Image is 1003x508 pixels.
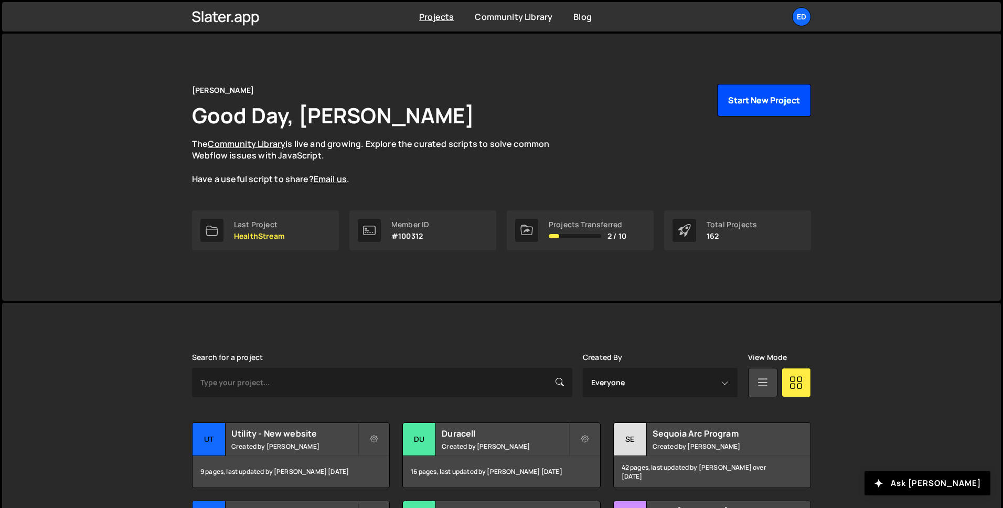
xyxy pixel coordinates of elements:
[193,456,389,488] div: 9 pages, last updated by [PERSON_NAME] [DATE]
[192,138,570,185] p: The is live and growing. Explore the curated scripts to solve common Webflow issues with JavaScri...
[192,84,254,97] div: [PERSON_NAME]
[391,232,429,240] p: #100312
[573,11,592,23] a: Blog
[583,353,623,362] label: Created By
[193,423,226,456] div: Ut
[231,442,358,451] small: Created by [PERSON_NAME]
[607,232,626,240] span: 2 / 10
[707,232,757,240] p: 162
[391,220,429,229] div: Member ID
[208,138,285,150] a: Community Library
[653,428,779,439] h2: Sequoia Arc Program
[314,173,347,185] a: Email us
[442,428,568,439] h2: Duracell
[234,220,285,229] div: Last Project
[192,353,263,362] label: Search for a project
[792,7,811,26] a: Ed
[614,456,810,488] div: 42 pages, last updated by [PERSON_NAME] over [DATE]
[748,353,787,362] label: View Mode
[192,368,572,397] input: Type your project...
[231,428,358,439] h2: Utility - New website
[192,210,339,250] a: Last Project HealthStream
[717,84,811,117] button: Start New Project
[403,423,436,456] div: Du
[192,422,390,488] a: Ut Utility - New website Created by [PERSON_NAME] 9 pages, last updated by [PERSON_NAME] [DATE]
[653,442,779,451] small: Created by [PERSON_NAME]
[614,423,647,456] div: Se
[192,101,474,130] h1: Good Day, [PERSON_NAME]
[613,422,811,488] a: Se Sequoia Arc Program Created by [PERSON_NAME] 42 pages, last updated by [PERSON_NAME] over [DATE]
[475,11,552,23] a: Community Library
[707,220,757,229] div: Total Projects
[419,11,454,23] a: Projects
[402,422,600,488] a: Du Duracell Created by [PERSON_NAME] 16 pages, last updated by [PERSON_NAME] [DATE]
[442,442,568,451] small: Created by [PERSON_NAME]
[234,232,285,240] p: HealthStream
[549,220,626,229] div: Projects Transferred
[403,456,600,488] div: 16 pages, last updated by [PERSON_NAME] [DATE]
[865,471,990,495] button: Ask [PERSON_NAME]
